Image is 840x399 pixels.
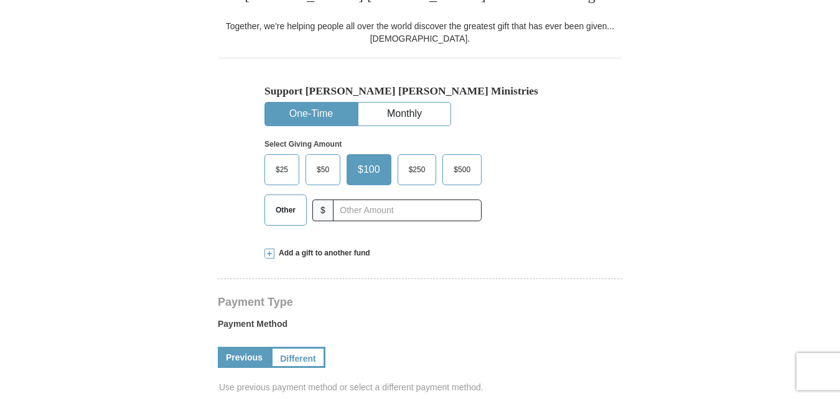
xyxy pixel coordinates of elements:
[264,85,576,98] h5: Support [PERSON_NAME] [PERSON_NAME] Ministries
[218,318,622,336] label: Payment Method
[269,160,294,179] span: $25
[265,103,357,126] button: One-Time
[310,160,335,179] span: $50
[358,103,450,126] button: Monthly
[271,347,325,368] a: Different
[219,381,623,393] span: Use previous payment method or select a different payment method.
[352,160,386,179] span: $100
[312,199,334,221] span: $
[269,201,302,219] span: Other
[403,160,432,179] span: $250
[218,347,271,368] a: Previous
[274,248,370,259] span: Add a gift to another fund
[218,20,622,45] div: Together, we're helping people all over the world discover the greatest gift that has ever been g...
[218,297,622,307] h4: Payment Type
[447,160,477,179] span: $500
[333,199,482,221] input: Other Amount
[264,140,342,149] strong: Select Giving Amount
